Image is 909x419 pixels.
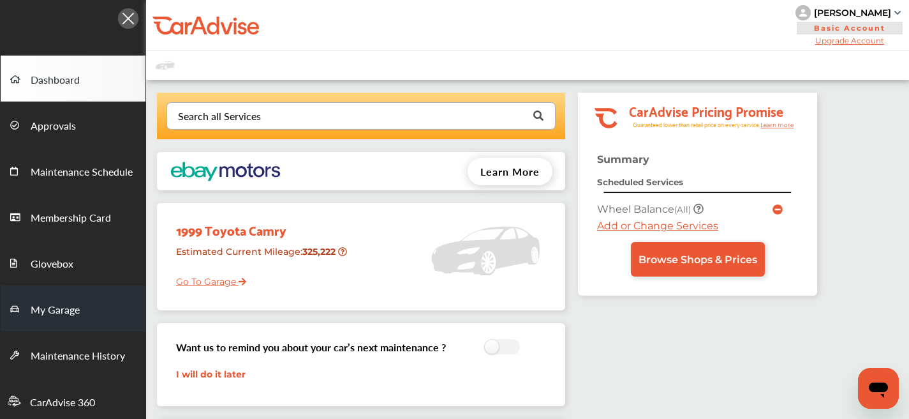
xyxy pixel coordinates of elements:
[1,286,145,331] a: My Garage
[166,209,353,241] div: 1999 Toyota Camry
[894,11,901,15] img: sCxJUJ+qAmfqhQGDUl18vwLg4ZYJ6CxN7XmbOMBAAAAAElFTkSuQmCC
[631,242,765,277] a: Browse Shops & Prices
[597,203,693,215] span: Wheel Balance
[597,220,718,232] a: Add or Change Services
[760,121,794,128] tspan: Learn more
[597,177,683,187] strong: Scheduled Services
[156,57,175,73] img: placeholder_car.fcab19be.svg
[176,340,446,354] h3: Want us to remind you about your car’s next maintenance ?
[31,164,133,181] span: Maintenance Schedule
[629,99,783,122] tspan: CarAdvise Pricing Promise
[1,331,145,377] a: Maintenance History
[302,246,338,257] strong: 325,222
[166,266,246,291] a: Go To Garage
[31,210,111,227] span: Membership Card
[31,72,80,89] span: Dashboard
[31,348,125,365] span: Maintenance History
[178,111,261,121] div: Search all Services
[639,254,757,266] span: Browse Shops & Prices
[431,209,540,293] img: placeholder_car.5a1ece94.svg
[30,395,95,411] span: CarAdvise 360
[480,164,540,179] span: Learn More
[166,241,353,273] div: Estimated Current Mileage :
[31,256,73,273] span: Glovebox
[858,368,899,409] iframe: Button to launch messaging window
[795,5,811,20] img: knH8PDtVvWoAbQRylUukY18CTiRevjo20fAtgn5MLBQj4uumYvk2MzTtcAIzfGAtb1XOLVMAvhLuqoNAbL4reqehy0jehNKdM...
[795,36,904,45] span: Upgrade Account
[31,302,80,319] span: My Garage
[118,8,138,29] img: Icon.5fd9dcc7.svg
[1,148,145,194] a: Maintenance Schedule
[1,56,145,102] a: Dashboard
[1,102,145,148] a: Approvals
[1,194,145,240] a: Membership Card
[597,153,649,165] strong: Summary
[814,7,891,19] div: [PERSON_NAME]
[1,240,145,286] a: Glovebox
[633,121,760,129] tspan: Guaranteed lower than retail price on every service.
[31,118,76,135] span: Approvals
[674,204,691,215] small: (All)
[176,369,246,380] a: I will do it later
[797,22,903,34] span: Basic Account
